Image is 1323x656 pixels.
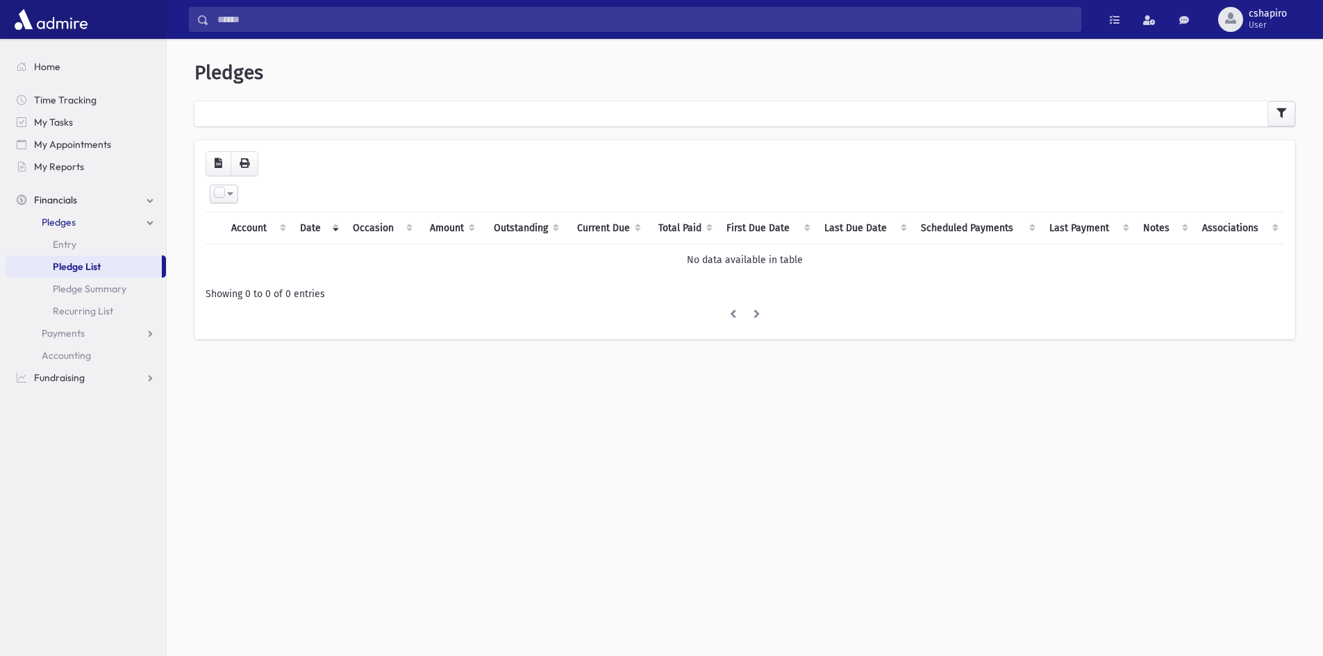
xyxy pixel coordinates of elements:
a: Financials [6,189,166,211]
th: Outstanding: activate to sort column ascending [481,212,564,244]
span: Payments [42,327,85,339]
span: Accounting [42,349,91,362]
span: My Reports [34,160,84,173]
span: Pledges [42,216,76,228]
th: Account: activate to sort column ascending [223,212,291,244]
th: Last Payment: activate to sort column ascending [1041,212,1135,244]
a: Accounting [6,344,166,367]
span: Pledges [194,61,263,84]
span: Pledge List [53,260,101,273]
a: Fundraising [6,367,166,389]
th: Amount: activate to sort column ascending [418,212,481,244]
a: Payments [6,322,166,344]
span: Pledge Summary [53,283,126,295]
a: Home [6,56,166,78]
td: No data available in table [206,244,1284,276]
a: My Tasks [6,111,166,133]
th: Notes: activate to sort column ascending [1135,212,1194,244]
span: Fundraising [34,371,85,384]
span: cshapiro [1249,8,1287,19]
th: First Due Date: activate to sort column ascending [718,212,816,244]
a: Pledges [6,211,166,233]
span: Entry [53,238,76,251]
th: Occasion : activate to sort column ascending [344,212,419,244]
th: Total Paid: activate to sort column ascending [647,212,719,244]
a: My Reports [6,155,166,178]
button: CSV [206,151,231,176]
a: Recurring List [6,300,166,322]
span: Time Tracking [34,94,97,106]
span: Recurring List [53,305,113,317]
th: Date: activate to sort column ascending [292,212,344,244]
span: My Tasks [34,116,73,128]
th: Last Due Date: activate to sort column ascending [816,212,913,244]
a: Pledge Summary [6,278,166,300]
span: Financials [34,194,77,206]
span: Home [34,60,60,73]
a: Time Tracking [6,89,166,111]
img: AdmirePro [11,6,91,33]
th: Associations: activate to sort column ascending [1194,212,1284,244]
th: Current Due: activate to sort column ascending [565,212,647,244]
div: Showing 0 to 0 of 0 entries [206,287,1284,301]
span: User [1249,19,1287,31]
button: Print [231,151,258,176]
a: My Appointments [6,133,166,155]
input: Search [209,7,1081,32]
a: Pledge List [6,255,162,278]
a: Entry [6,233,166,255]
th: Scheduled Payments: activate to sort column ascending [913,212,1041,244]
span: My Appointments [34,138,111,151]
